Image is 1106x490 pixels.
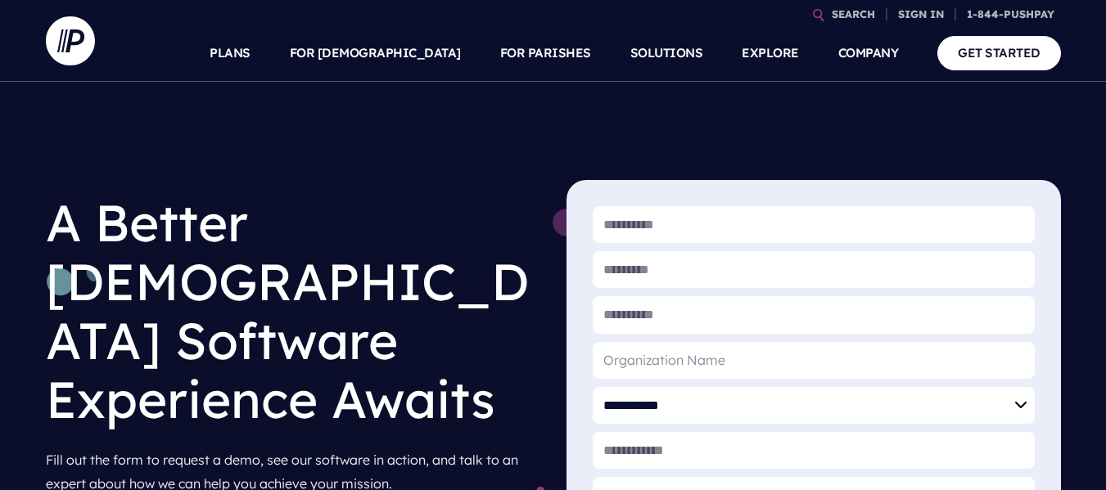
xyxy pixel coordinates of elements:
[742,25,799,82] a: EXPLORE
[210,25,251,82] a: PLANS
[46,180,540,442] h1: A Better [DEMOGRAPHIC_DATA] Software Experience Awaits
[500,25,591,82] a: FOR PARISHES
[593,342,1035,379] input: Organization Name
[290,25,461,82] a: FOR [DEMOGRAPHIC_DATA]
[630,25,703,82] a: SOLUTIONS
[838,25,899,82] a: COMPANY
[937,36,1061,70] a: GET STARTED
